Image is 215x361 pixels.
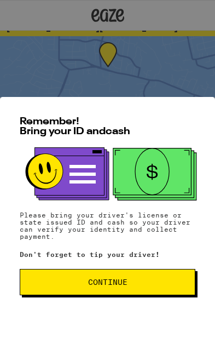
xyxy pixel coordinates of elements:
[20,117,130,136] span: Remember! Bring your ID and cash
[20,251,195,258] p: Don't forget to tip your driver!
[20,211,195,240] p: Please bring your driver's license or state issued ID and cash so your driver can verify your ide...
[20,269,195,295] button: Continue
[88,278,127,286] span: Continue
[8,8,90,19] span: Hi. Need any help?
